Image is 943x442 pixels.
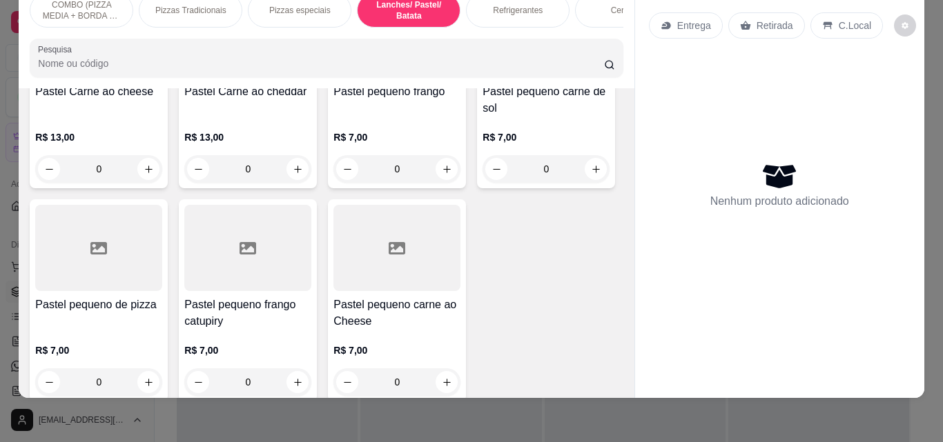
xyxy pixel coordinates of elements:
[38,371,60,393] button: decrease-product-quantity
[333,343,460,357] p: R$ 7,00
[336,371,358,393] button: decrease-product-quantity
[493,5,543,16] p: Refrigerantes
[38,57,604,70] input: Pesquisa
[436,158,458,180] button: increase-product-quantity
[184,297,311,330] h4: Pastel pequeno frango catupiry
[485,158,507,180] button: decrease-product-quantity
[269,5,331,16] p: Pizzas especiais
[611,5,643,16] p: Cervejas
[38,43,77,55] label: Pesquisa
[757,19,793,32] p: Retirada
[585,158,607,180] button: increase-product-quantity
[336,158,358,180] button: decrease-product-quantity
[187,371,209,393] button: decrease-product-quantity
[35,83,162,100] h4: Pastel Carne ao cheese
[35,297,162,313] h4: Pastel pequeno de pizza
[677,19,711,32] p: Entrega
[483,83,610,117] h4: Pastel pequeno carne de sol
[286,371,309,393] button: increase-product-quantity
[155,5,226,16] p: Pizzas Tradicionais
[184,83,311,100] h4: Pastel Carne ao cheddar
[286,158,309,180] button: increase-product-quantity
[436,371,458,393] button: increase-product-quantity
[187,158,209,180] button: decrease-product-quantity
[137,371,159,393] button: increase-product-quantity
[333,297,460,330] h4: Pastel pequeno carne ao Cheese
[38,158,60,180] button: decrease-product-quantity
[184,343,311,357] p: R$ 7,00
[137,158,159,180] button: increase-product-quantity
[710,193,849,210] p: Nenhum produto adicionado
[333,130,460,144] p: R$ 7,00
[35,343,162,357] p: R$ 7,00
[483,130,610,144] p: R$ 7,00
[894,14,916,37] button: decrease-product-quantity
[35,130,162,144] p: R$ 13,00
[839,19,871,32] p: C.Local
[333,83,460,100] h4: Pastel pequeno frango
[184,130,311,144] p: R$ 13,00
